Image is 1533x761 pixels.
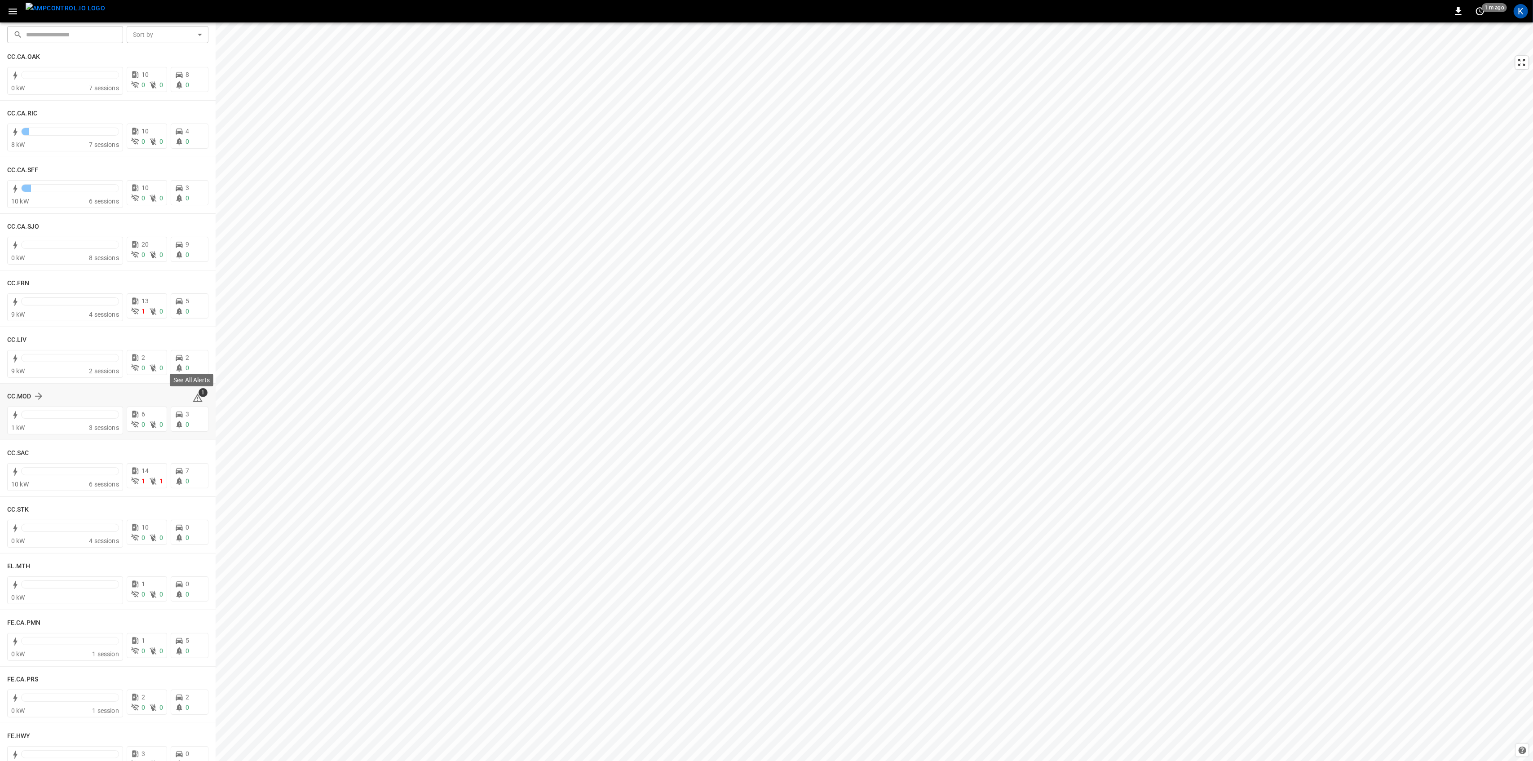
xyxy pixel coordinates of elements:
[7,109,37,119] h6: CC.CA.RIC
[7,52,40,62] h6: CC.CA.OAK
[186,467,189,474] span: 7
[159,364,163,372] span: 0
[186,354,189,361] span: 2
[141,251,145,258] span: 0
[92,650,119,658] span: 1 session
[11,707,25,714] span: 0 kW
[141,364,145,372] span: 0
[7,165,38,175] h6: CC.CA.SFF
[141,241,149,248] span: 20
[11,650,25,658] span: 0 kW
[141,81,145,88] span: 0
[186,184,189,191] span: 3
[141,524,149,531] span: 10
[11,481,29,488] span: 10 kW
[186,637,189,644] span: 5
[186,421,189,428] span: 0
[141,308,145,315] span: 1
[11,537,25,544] span: 0 kW
[159,534,163,541] span: 0
[199,388,208,397] span: 1
[186,694,189,701] span: 2
[141,354,145,361] span: 2
[11,254,25,261] span: 0 kW
[7,222,39,232] h6: CC.CA.SJO
[186,71,189,78] span: 8
[92,707,119,714] span: 1 session
[186,478,189,485] span: 0
[186,580,189,588] span: 0
[141,297,149,305] span: 13
[89,537,119,544] span: 4 sessions
[141,704,145,711] span: 0
[11,198,29,205] span: 10 kW
[89,481,119,488] span: 6 sessions
[141,71,149,78] span: 10
[141,591,145,598] span: 0
[141,478,145,485] span: 1
[7,731,31,741] h6: FE.HWY
[173,376,210,385] p: See All Alerts
[159,81,163,88] span: 0
[11,367,25,375] span: 9 kW
[89,198,119,205] span: 6 sessions
[186,364,189,372] span: 0
[11,424,25,431] span: 1 kW
[141,184,149,191] span: 10
[7,505,29,515] h6: CC.STK
[141,647,145,655] span: 0
[141,467,149,474] span: 14
[159,308,163,315] span: 0
[141,128,149,135] span: 10
[89,311,119,318] span: 4 sessions
[141,195,145,202] span: 0
[186,704,189,711] span: 0
[159,138,163,145] span: 0
[186,195,189,202] span: 0
[186,297,189,305] span: 5
[186,534,189,541] span: 0
[159,251,163,258] span: 0
[1473,4,1487,18] button: set refresh interval
[186,241,189,248] span: 9
[159,195,163,202] span: 0
[7,335,27,345] h6: CC.LIV
[7,562,31,571] h6: EL.MTH
[186,750,189,757] span: 0
[7,279,30,288] h6: CC.FRN
[11,594,25,601] span: 0 kW
[89,254,119,261] span: 8 sessions
[159,478,163,485] span: 1
[1482,3,1507,12] span: 1 m ago
[186,308,189,315] span: 0
[141,534,145,541] span: 0
[141,637,145,644] span: 1
[186,138,189,145] span: 0
[186,411,189,418] span: 3
[159,421,163,428] span: 0
[186,647,189,655] span: 0
[159,591,163,598] span: 0
[159,647,163,655] span: 0
[11,84,25,92] span: 0 kW
[159,704,163,711] span: 0
[89,84,119,92] span: 7 sessions
[11,141,25,148] span: 8 kW
[186,128,189,135] span: 4
[7,618,40,628] h6: FE.CA.PMN
[141,750,145,757] span: 3
[89,424,119,431] span: 3 sessions
[11,311,25,318] span: 9 kW
[141,138,145,145] span: 0
[7,392,31,402] h6: CC.MOD
[7,675,38,685] h6: FE.CA.PRS
[1514,4,1528,18] div: profile-icon
[186,81,189,88] span: 0
[141,421,145,428] span: 0
[141,580,145,588] span: 1
[141,411,145,418] span: 6
[7,448,29,458] h6: CC.SAC
[89,141,119,148] span: 7 sessions
[26,3,105,14] img: ampcontrol.io logo
[89,367,119,375] span: 2 sessions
